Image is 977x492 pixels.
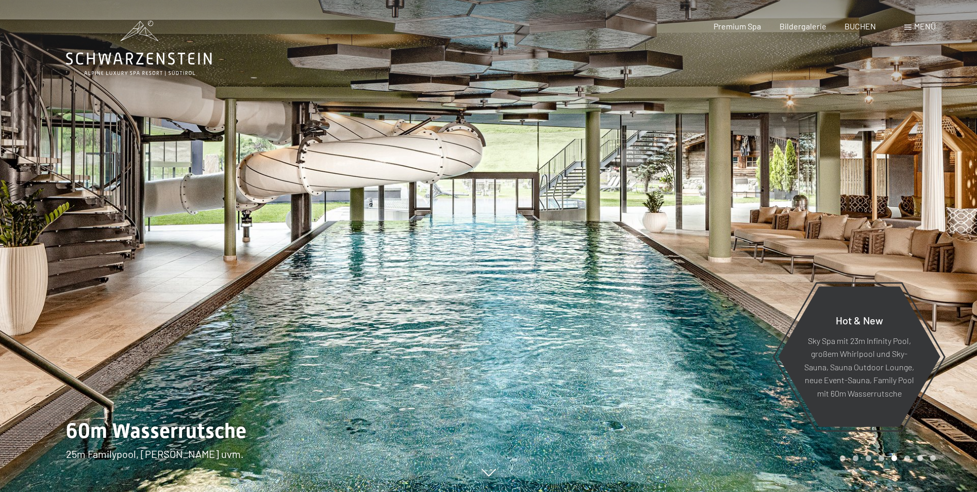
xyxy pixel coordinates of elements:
[840,455,846,461] div: Carousel Page 1
[803,334,915,400] p: Sky Spa mit 23m Infinity Pool, großem Whirlpool und Sky-Sauna, Sauna Outdoor Lounge, neue Event-S...
[891,455,897,461] div: Carousel Page 5 (Current Slide)
[930,455,936,461] div: Carousel Page 8
[866,455,871,461] div: Carousel Page 3
[879,455,884,461] div: Carousel Page 4
[836,314,883,326] span: Hot & New
[914,21,936,31] span: Menü
[904,455,910,461] div: Carousel Page 6
[917,455,923,461] div: Carousel Page 7
[714,21,761,31] a: Premium Spa
[777,286,941,428] a: Hot & New Sky Spa mit 23m Infinity Pool, großem Whirlpool und Sky-Sauna, Sauna Outdoor Lounge, ne...
[836,455,936,461] div: Carousel Pagination
[853,455,858,461] div: Carousel Page 2
[844,21,876,31] a: BUCHEN
[780,21,826,31] a: Bildergalerie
